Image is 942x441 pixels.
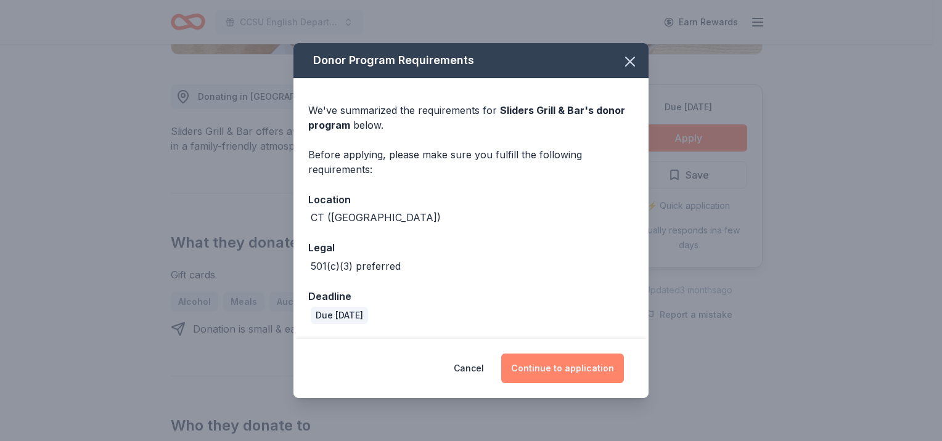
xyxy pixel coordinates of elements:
[311,259,401,273] div: 501(c)(3) preferred
[308,288,634,304] div: Deadline
[308,192,634,208] div: Location
[311,210,441,225] div: CT ([GEOGRAPHIC_DATA])
[454,354,484,383] button: Cancel
[308,240,634,256] div: Legal
[311,307,368,324] div: Due [DATE]
[293,43,649,78] div: Donor Program Requirements
[501,354,624,383] button: Continue to application
[308,103,634,132] div: We've summarized the requirements for below.
[308,147,634,177] div: Before applying, please make sure you fulfill the following requirements:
